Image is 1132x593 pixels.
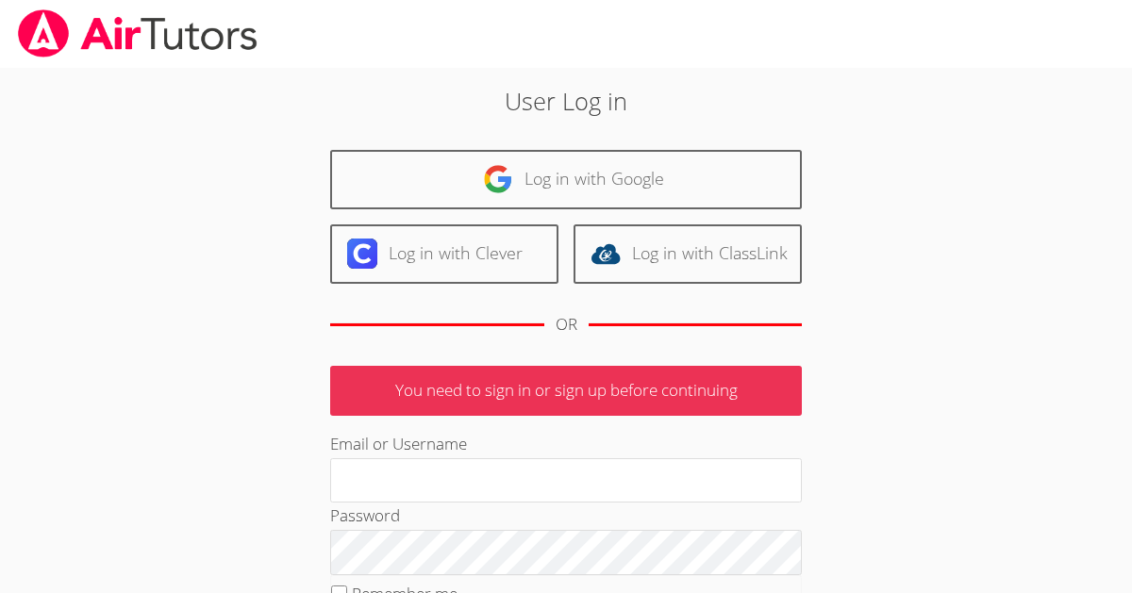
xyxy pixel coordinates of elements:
[330,150,802,209] a: Log in with Google
[330,366,802,416] p: You need to sign in or sign up before continuing
[574,224,802,284] a: Log in with ClassLink
[260,83,872,119] h2: User Log in
[347,239,377,269] img: clever-logo-6eab21bc6e7a338710f1a6ff85c0baf02591cd810cc4098c63d3a4b26e2feb20.svg
[330,433,467,454] label: Email or Username
[591,239,621,269] img: classlink-logo-d6bb404cc1216ec64c9a2012d9dc4662098be43eaf13dc465df04b49fa7ab582.svg
[330,504,400,526] label: Password
[330,224,558,284] a: Log in with Clever
[556,311,577,338] div: OR
[483,164,513,194] img: google-logo-50288ca7cdecda66e5e0955fdab243c47b7ad437acaf1139b6f446037453330a.svg
[16,9,259,58] img: airtutors_banner-c4298cdbf04f3fff15de1276eac7730deb9818008684d7c2e4769d2f7ddbe033.png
